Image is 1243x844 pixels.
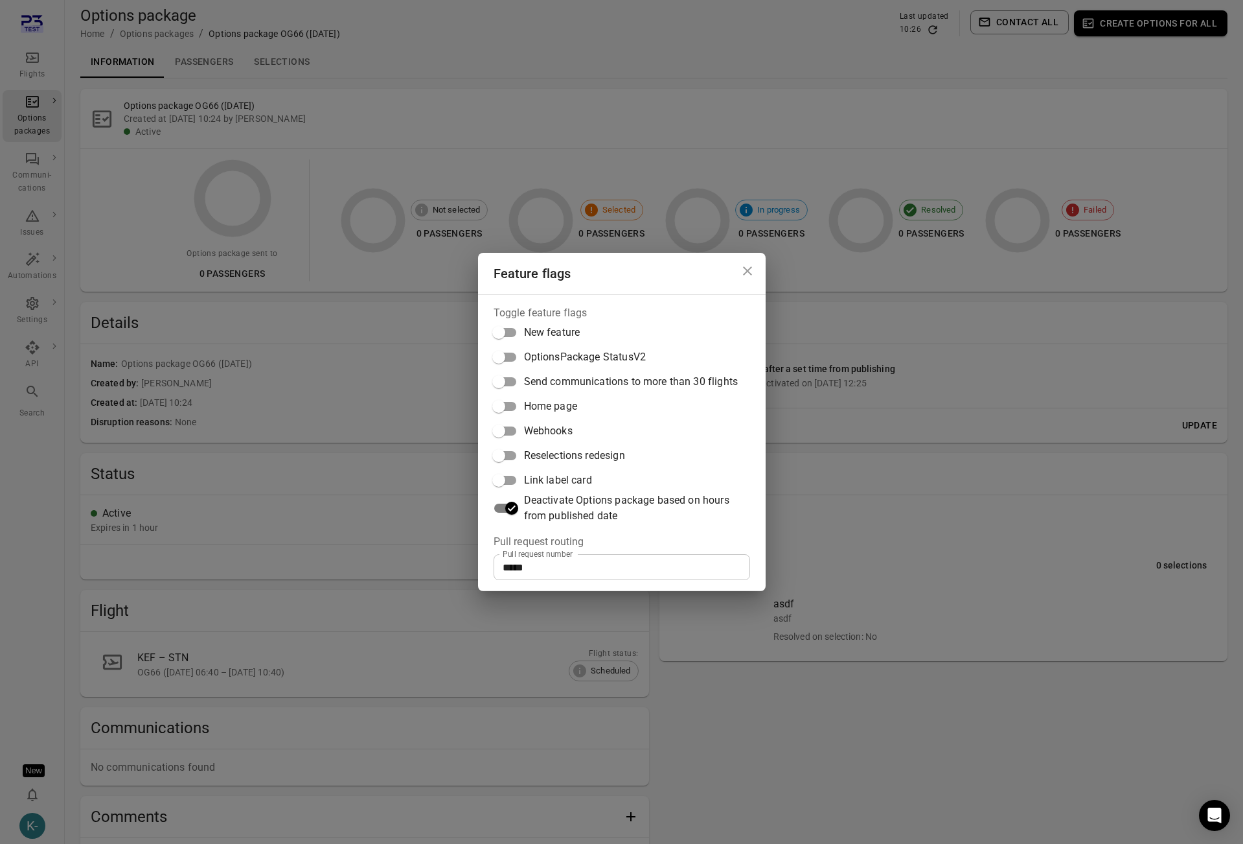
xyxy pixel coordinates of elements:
[524,448,625,463] span: Reselections redesign
[524,473,592,488] span: Link label card
[1199,800,1230,831] div: Open Intercom Messenger
[524,374,738,390] span: Send communications to more than 30 flights
[735,258,760,284] button: Close dialog
[524,423,573,439] span: Webhooks
[524,493,740,524] span: Deactivate Options package based on hours from published date
[524,399,577,414] span: Home page
[524,349,646,365] span: OptionsPackage StatusV2
[524,325,580,340] span: New feature
[478,253,766,294] h2: Feature flags
[494,534,584,549] legend: Pull request routing
[494,305,587,320] legend: Toggle feature flags
[503,548,573,559] label: Pull request number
